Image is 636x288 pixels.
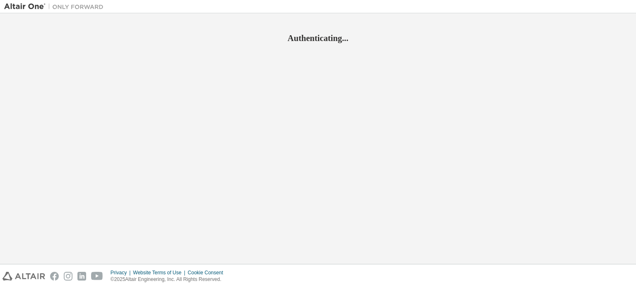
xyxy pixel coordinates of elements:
[133,269,188,276] div: Website Terms of Use
[2,272,45,281] img: altair_logo.svg
[64,272,72,281] img: instagram.svg
[4,2,108,11] img: Altair One
[111,276,228,283] p: © 2025 Altair Engineering, Inc. All Rights Reserved.
[50,272,59,281] img: facebook.svg
[188,269,228,276] div: Cookie Consent
[91,272,103,281] img: youtube.svg
[77,272,86,281] img: linkedin.svg
[111,269,133,276] div: Privacy
[4,33,632,44] h2: Authenticating...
